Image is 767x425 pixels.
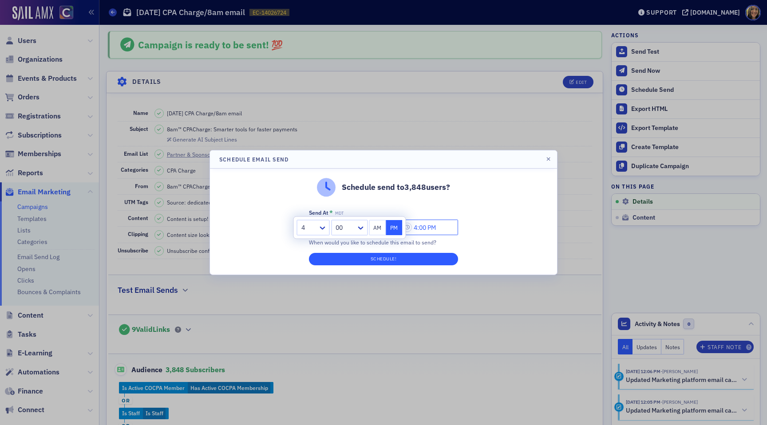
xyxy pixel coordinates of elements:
[342,181,450,193] p: Schedule send to 3,848 users?
[386,220,403,236] button: PM
[401,220,458,235] input: 00:00 AM
[309,238,458,246] div: When would you like to schedule this email to send?
[335,211,344,216] span: MDT
[329,209,333,217] abbr: This field is required
[309,209,328,216] div: Send At
[369,220,386,236] button: AM
[309,253,458,265] button: Schedule!
[219,155,289,163] h4: Schedule Email Send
